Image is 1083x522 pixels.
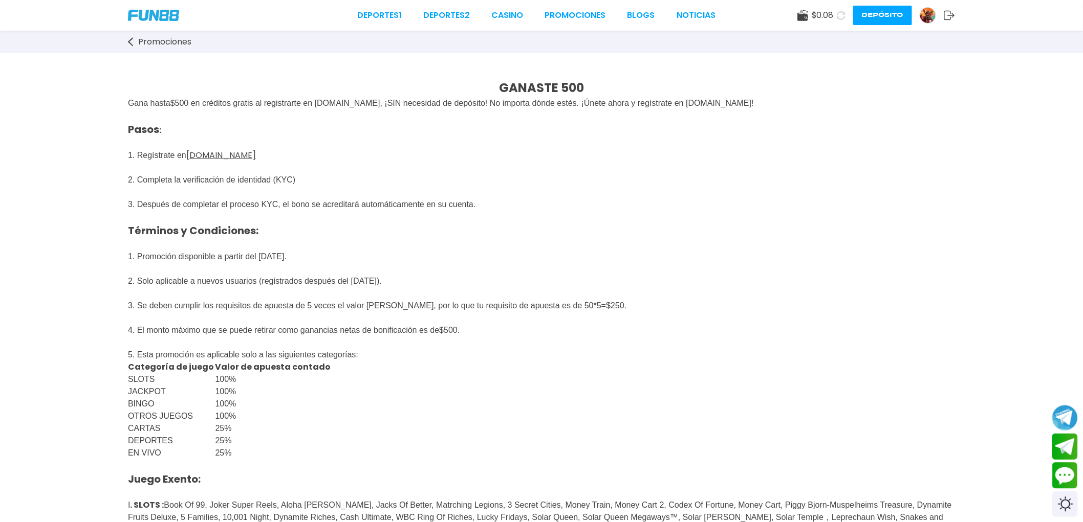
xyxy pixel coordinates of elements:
a: Promociones [545,9,606,21]
span: 1. Regístrate en 2. Completa la verificación de identidad (KYC) 3. Después de completar el proces... [128,111,606,310]
a: Deportes1 [357,9,402,21]
span: CARTAS [128,424,160,433]
strong: Términos y Condiciones: [128,223,258,238]
span: 250. [611,301,626,310]
a: Promociones [128,36,202,48]
a: Deportes2 [423,9,470,21]
strong: Valor de apuesta contado [215,361,331,373]
a: NOTICIAS [677,9,716,21]
span: $ [170,99,175,107]
span: EN VIVO [128,448,161,457]
a: CASINO [491,9,523,21]
span: 500. [444,326,460,334]
img: Company Logo [128,10,179,21]
span: Promociones [138,36,191,48]
a: Avatar [920,7,944,24]
strong: : [128,124,161,136]
div: Switch theme [1052,491,1078,517]
span: DEPORTES [128,436,173,445]
span: 100% [215,387,236,396]
span: $ [439,326,444,334]
span: Pasos [128,122,159,137]
span: 25% [215,436,232,445]
span: 100% [215,375,236,383]
strong: GANASTE 500 [499,79,584,96]
span: 25% [215,448,232,457]
button: Depósito [853,6,912,25]
strong: . SLOTS : [130,499,164,511]
span: BINGO [128,399,155,408]
span: $ [606,301,611,310]
span: 500 en créditos gratis al registrarte en [DOMAIN_NAME], ¡SIN necesidad de depósito! No importa dó... [175,99,754,107]
span: 4. El monto máximo que se puede retirar como ganancias netas de bonificación es de [128,326,439,334]
a: BLOGS [627,9,655,21]
button: Contact customer service [1052,462,1078,489]
button: Join telegram [1052,434,1078,460]
span: OTROS JUEGOS [128,412,193,420]
span: $ 0.08 [812,9,834,21]
strong: Categoría de juego [128,361,214,373]
span: 5. Esta promoción es aplicable solo a las siguientes categorías: [128,350,358,359]
a: [DOMAIN_NAME] [186,149,256,161]
img: Avatar [920,8,936,23]
span: 100% [215,399,236,408]
button: Join telegram channel [1052,404,1078,431]
strong: Juego Exento: [128,472,201,486]
span: Gana hasta [128,99,170,107]
span: SLOTS [128,375,155,383]
span: JACKPOT [128,387,166,396]
span: 100% [215,412,236,420]
span: 25% [215,424,232,433]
